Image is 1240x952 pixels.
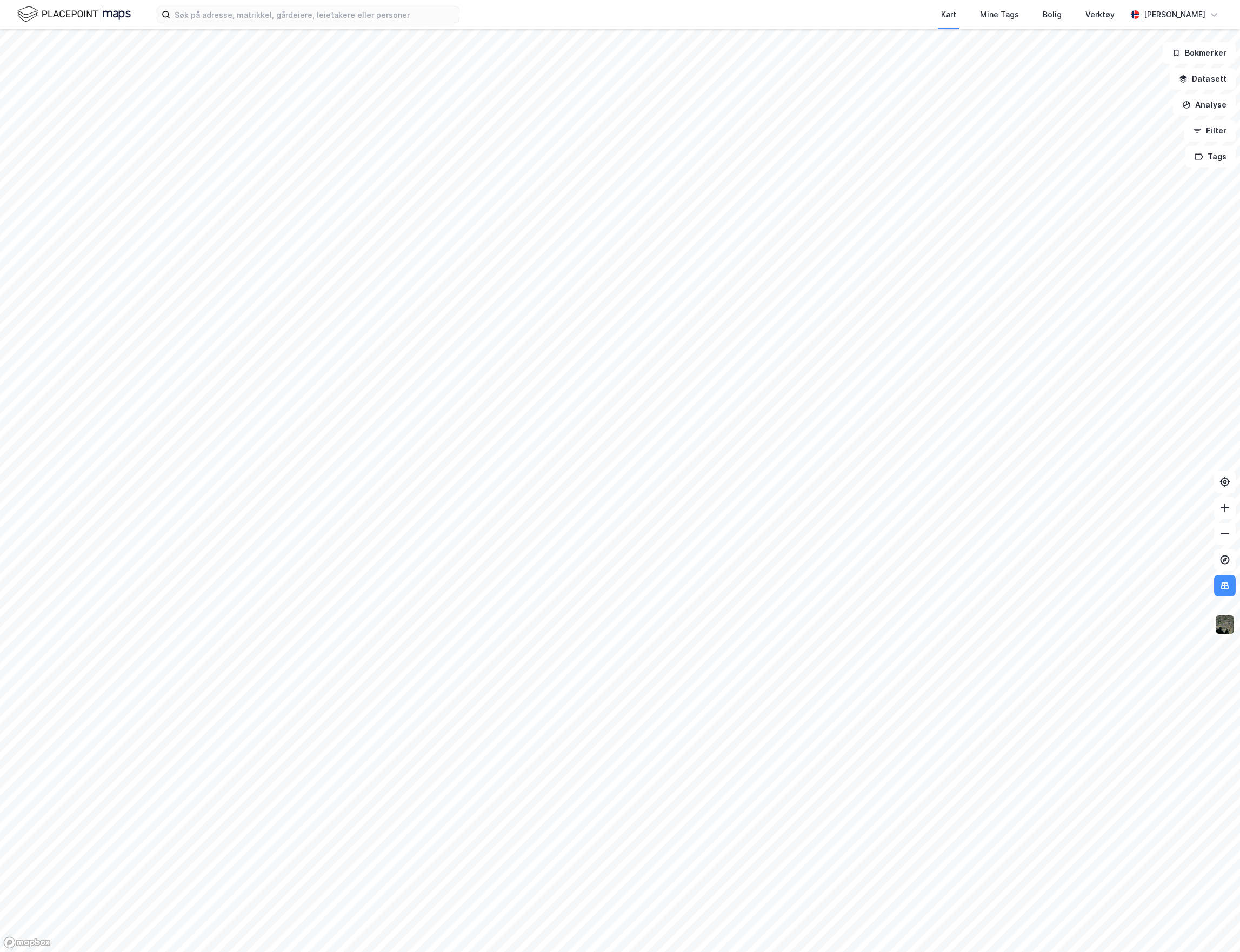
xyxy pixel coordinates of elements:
div: Bolig [1043,8,1062,21]
a: Mapbox homepage [3,936,51,949]
img: logo.f888ab2527a4732fd821a326f86c7f29.svg [17,5,131,24]
button: Tags [1185,146,1236,167]
button: Bokmerker [1163,42,1236,64]
button: Analyse [1173,94,1236,116]
div: Kart [941,8,956,21]
button: Filter [1184,120,1236,142]
div: Kontrollprogram for chat [1186,900,1240,952]
div: [PERSON_NAME] [1144,8,1205,21]
button: Datasett [1170,68,1236,90]
div: Verktøy [1085,8,1115,21]
iframe: Chat Widget [1186,900,1240,952]
img: 9k= [1215,614,1235,635]
input: Søk på adresse, matrikkel, gårdeiere, leietakere eller personer [170,6,459,23]
div: Mine Tags [980,8,1019,21]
